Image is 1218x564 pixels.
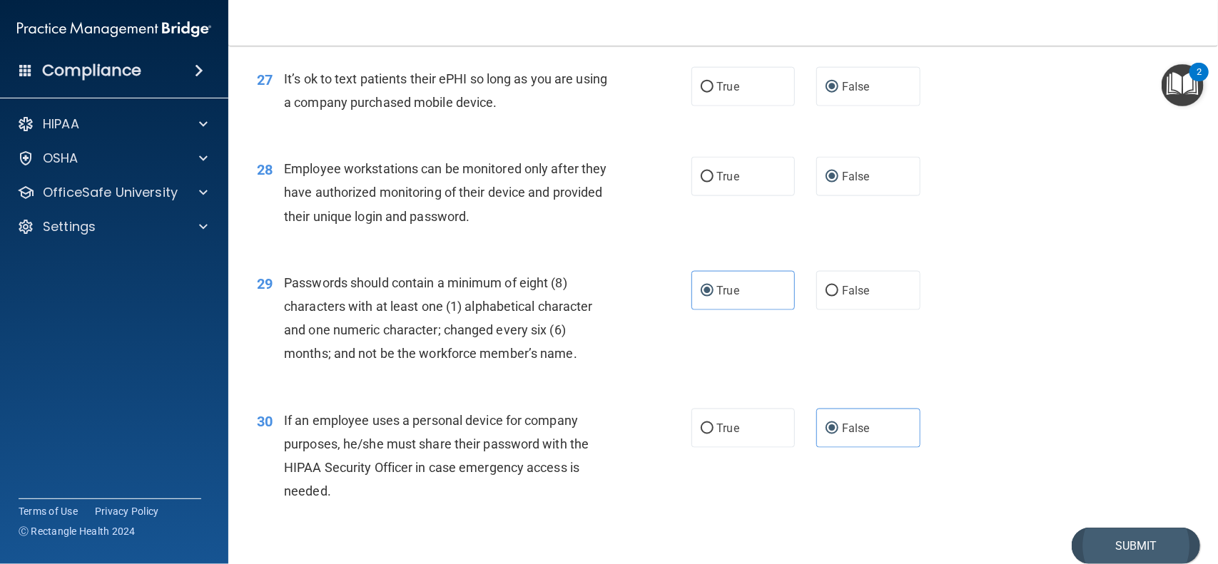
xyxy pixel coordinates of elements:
input: True [701,82,714,93]
span: 28 [257,161,273,178]
span: Employee workstations can be monitored only after they have authorized monitoring of their device... [284,161,607,223]
button: Open Resource Center, 2 new notifications [1162,64,1204,106]
input: True [701,286,714,297]
span: False [842,421,870,435]
p: OfficeSafe University [43,184,178,201]
h4: Compliance [42,61,141,81]
a: HIPAA [17,116,208,133]
span: It’s ok to text patients their ePHI so long as you are using a company purchased mobile device. [284,71,607,110]
button: Submit [1072,528,1200,564]
input: False [826,82,838,93]
img: PMB logo [17,15,211,43]
input: False [826,286,838,297]
span: True [717,80,739,93]
a: OSHA [17,150,208,167]
input: False [826,172,838,183]
a: Settings [17,218,208,235]
div: 2 [1197,72,1202,91]
span: 29 [257,275,273,292]
p: Settings [43,218,96,235]
span: 27 [257,71,273,88]
a: OfficeSafe University [17,184,208,201]
span: False [842,284,870,297]
span: True [717,421,739,435]
a: Privacy Policy [95,504,159,518]
span: False [842,80,870,93]
span: Passwords should contain a minimum of eight (8) characters with at least one (1) alphabetical cha... [284,275,593,362]
span: True [717,170,739,183]
a: Terms of Use [19,504,78,518]
input: True [701,172,714,183]
input: False [826,424,838,434]
p: OSHA [43,150,78,167]
span: 30 [257,413,273,430]
input: True [701,424,714,434]
span: False [842,170,870,183]
span: Ⓒ Rectangle Health 2024 [19,524,136,538]
p: HIPAA [43,116,79,133]
span: If an employee uses a personal device for company purposes, he/she must share their password with... [284,413,589,499]
span: True [717,284,739,297]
